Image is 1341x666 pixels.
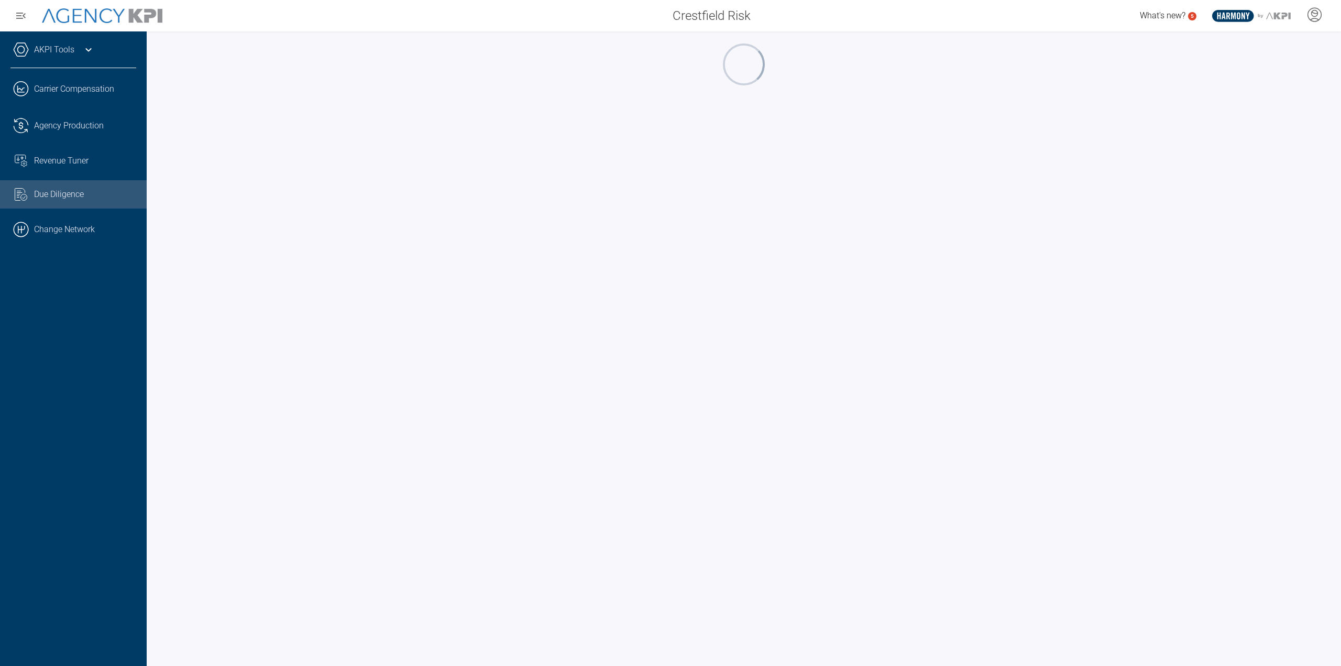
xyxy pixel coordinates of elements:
div: oval-loading [721,42,766,87]
span: Revenue Tuner [34,155,89,167]
span: Crestfield Risk [673,6,751,25]
text: 5 [1191,13,1194,19]
img: AgencyKPI [42,8,162,24]
span: Due Diligence [34,188,84,201]
a: AKPI Tools [34,43,74,56]
span: Agency Production [34,119,104,132]
span: What's new? [1140,10,1185,20]
a: 5 [1188,12,1196,20]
